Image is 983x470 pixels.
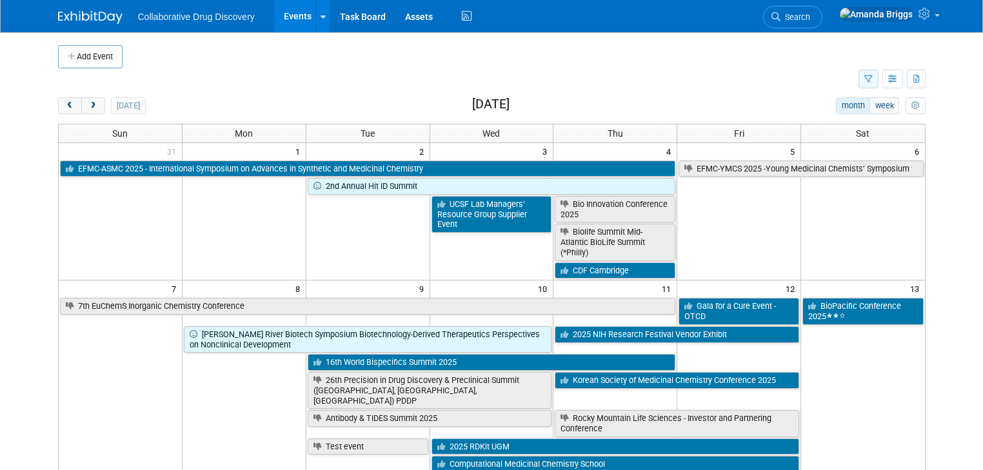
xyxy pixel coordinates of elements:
span: 9 [418,280,430,297]
span: 3 [541,143,553,159]
span: Fri [734,128,744,139]
button: week [869,97,899,114]
button: prev [58,97,82,114]
span: 5 [789,143,800,159]
a: Search [763,6,822,28]
span: 1 [294,143,306,159]
a: 7th EuChemS Inorganic Chemistry Conference [60,298,676,315]
a: 16th World Bispecifics Summit 2025 [308,354,676,371]
span: Mon [235,128,253,139]
a: Rocky Mountain Life Sciences - Investor and Partnering Conference [555,410,799,436]
a: 26th Precision in Drug Discovery & Preclinical Summit ([GEOGRAPHIC_DATA], [GEOGRAPHIC_DATA], [GEO... [308,372,552,409]
h2: [DATE] [472,97,510,112]
a: 2nd Annual Hit ID Summit [308,178,676,195]
img: ExhibitDay [58,11,123,24]
a: UCSF Lab Managers’ Resource Group Supplier Event [432,196,552,233]
span: 8 [294,280,306,297]
span: 12 [784,280,800,297]
a: [PERSON_NAME] River Biotech Symposium Biotechnology-Derived Therapeutics Perspectives on Nonclini... [184,326,552,353]
span: Tue [361,128,375,139]
button: myCustomButton [906,97,925,114]
span: 10 [537,280,553,297]
img: Amanda Briggs [839,7,913,21]
span: 31 [166,143,182,159]
span: 7 [170,280,182,297]
span: 2 [418,143,430,159]
a: Gala for a Cure Event - OTCD [679,298,799,324]
span: Thu [608,128,623,139]
button: Add Event [58,45,123,68]
i: Personalize Calendar [911,102,920,110]
span: Wed [482,128,500,139]
button: month [836,97,870,114]
a: 2025 NIH Research Festival Vendor Exhibit [555,326,799,343]
a: EFMC-ASMC 2025 - International Symposium on Advances in Synthetic and Medicinal Chemistry [60,161,676,177]
span: 4 [665,143,677,159]
a: EFMC-YMCS 2025 -Young Medicinal Chemists’ Symposium [679,161,923,177]
span: Sat [856,128,869,139]
a: Korean Society of Medicinal Chemistry Conference 2025 [555,372,799,389]
a: Test event [308,438,428,455]
a: 2025 RDKit UGM [432,438,800,455]
button: [DATE] [111,97,145,114]
a: Bio Innovation Conference 2025 [555,196,675,222]
span: 11 [660,280,677,297]
a: Biolife Summit Mid-Atlantic BioLife Summit (*Philly) [555,224,675,260]
span: Sun [112,128,128,139]
span: Collaborative Drug Discovery [138,12,255,22]
a: Antibody & TIDES Summit 2025 [308,410,552,427]
span: Search [780,12,810,22]
button: next [81,97,105,114]
span: 6 [913,143,925,159]
a: BioPacific Conference 2025 [802,298,923,324]
a: CDF Cambridge [555,262,675,279]
span: 13 [909,280,925,297]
